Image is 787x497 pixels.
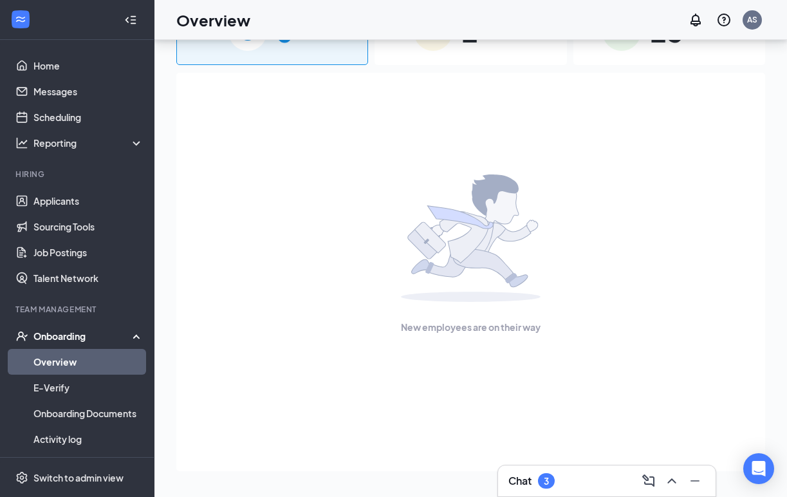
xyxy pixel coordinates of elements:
a: Messages [33,79,144,104]
h1: Overview [176,9,250,31]
a: Home [33,53,144,79]
svg: Minimize [687,473,703,489]
a: Scheduling [33,104,144,130]
a: Talent Network [33,265,144,291]
a: Sourcing Tools [33,214,144,239]
span: New employees are on their way [401,320,541,334]
svg: Collapse [124,14,137,26]
svg: UserCheck [15,330,28,342]
svg: Settings [15,471,28,484]
a: Job Postings [33,239,144,265]
h3: Chat [508,474,532,488]
svg: WorkstreamLogo [14,13,27,26]
svg: Notifications [688,12,703,28]
div: 3 [544,476,549,487]
a: Overview [33,349,144,375]
a: E-Verify [33,375,144,400]
div: Onboarding [33,330,133,342]
a: Activity log [33,426,144,452]
button: ComposeMessage [638,471,659,491]
div: Team Management [15,304,141,315]
div: Open Intercom Messenger [743,453,774,484]
svg: ChevronUp [664,473,680,489]
button: Minimize [685,471,705,491]
a: Onboarding Documents [33,400,144,426]
a: Team [33,452,144,478]
div: Reporting [33,136,144,149]
button: ChevronUp [662,471,682,491]
a: Applicants [33,188,144,214]
div: AS [747,14,757,25]
svg: QuestionInfo [716,12,732,28]
svg: Analysis [15,136,28,149]
div: Hiring [15,169,141,180]
div: Switch to admin view [33,471,124,484]
svg: ComposeMessage [641,473,656,489]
